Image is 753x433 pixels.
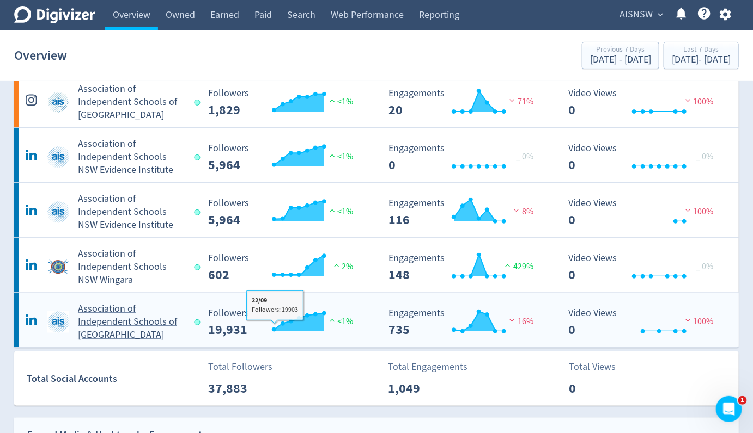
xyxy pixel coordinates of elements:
[203,253,367,282] svg: Followers ---
[683,316,694,324] img: negative-performance.svg
[78,83,184,122] h5: Association of Independent Schools of [GEOGRAPHIC_DATA]
[78,248,184,287] h5: Association of Independent Schools NSW Wingara
[664,42,739,69] button: Last 7 Days[DATE]- [DATE]
[696,261,714,272] span: _ 0%
[563,88,727,117] svg: Video Views 0
[507,96,518,104] img: negative-performance.svg
[563,198,727,227] svg: Video Views 0
[388,379,451,398] p: 1,049
[507,316,518,324] img: negative-performance.svg
[563,253,727,282] svg: Video Views 0
[14,238,739,292] a: Association of Independent Schools NSW Wingara undefinedAssociation of Independent Schools NSW Wi...
[563,308,727,337] svg: Video Views 0
[78,193,184,232] h5: Association of Independent Schools NSW Evidence Institute
[327,151,354,162] span: <1%
[14,183,739,237] a: Association of Independent Schools NSW Evidence Institute undefinedAssociation of Independent Sch...
[47,146,69,168] img: Association of Independent Schools NSW Evidence Institute undefined
[683,96,714,107] span: 100%
[590,46,651,55] div: Previous 7 Days
[616,6,666,23] button: AISNSW
[14,128,739,182] a: Association of Independent Schools NSW Evidence Institute undefinedAssociation of Independent Sch...
[327,206,354,217] span: <1%
[208,379,271,398] p: 37,883
[208,360,272,374] p: Total Followers
[327,96,338,104] img: positive-performance.svg
[327,316,338,324] img: positive-performance.svg
[672,46,731,55] div: Last 7 Days
[388,360,467,374] p: Total Engagements
[683,206,714,217] span: 100%
[516,151,533,162] span: _ 0%
[683,206,694,214] img: negative-performance.svg
[14,73,739,127] a: Association of Independent Schools of NSW undefinedAssociation of Independent Schools of [GEOGRAP...
[194,100,203,106] span: Data last synced: 29 Sep 2025, 10:02am (AEST)
[683,316,714,327] span: 100%
[502,261,513,269] img: positive-performance.svg
[569,360,631,374] p: Total Views
[738,396,747,405] span: 1
[203,308,367,337] svg: Followers ---
[27,371,201,387] div: Total Social Accounts
[47,201,69,223] img: Association of Independent Schools NSW Evidence Institute undefined
[502,261,533,272] span: 429%
[383,308,546,337] svg: Engagements 735
[507,96,533,107] span: 71%
[383,88,546,117] svg: Engagements 20
[14,293,739,347] a: Association of Independent Schools of NSW undefinedAssociation of Independent Schools of [GEOGRAP...
[383,198,546,227] svg: Engagements 116
[47,256,69,278] img: Association of Independent Schools NSW Wingara undefined
[696,151,714,162] span: _ 0%
[327,206,338,214] img: positive-performance.svg
[47,91,69,113] img: Association of Independent Schools of NSW undefined
[569,379,631,398] p: 0
[716,396,742,422] iframe: Intercom live chat
[194,264,203,270] span: Data last synced: 28 Sep 2025, 5:01pm (AEST)
[590,55,651,65] div: [DATE] - [DATE]
[78,302,184,342] h5: Association of Independent Schools of [GEOGRAPHIC_DATA]
[511,206,522,214] img: negative-performance.svg
[14,38,67,73] h1: Overview
[655,10,665,20] span: expand_more
[203,143,367,172] svg: Followers ---
[383,143,546,172] svg: Engagements 0
[582,42,659,69] button: Previous 7 Days[DATE] - [DATE]
[47,311,69,333] img: Association of Independent Schools of NSW undefined
[672,55,731,65] div: [DATE] - [DATE]
[203,88,367,117] svg: Followers ---
[327,96,354,107] span: <1%
[194,319,203,325] span: Data last synced: 28 Sep 2025, 5:01pm (AEST)
[331,261,342,269] img: positive-performance.svg
[507,316,533,327] span: 16%
[683,96,694,104] img: negative-performance.svg
[327,151,338,159] img: positive-performance.svg
[78,138,184,177] h5: Association of Independent Schools NSW Evidence Institute
[327,316,354,327] span: <1%
[331,261,354,272] span: 2%
[194,209,203,215] span: Data last synced: 28 Sep 2025, 5:01pm (AEST)
[620,6,653,23] span: AISNSW
[511,206,533,217] span: 8%
[563,143,727,172] svg: Video Views 0
[383,253,546,282] svg: Engagements 148
[194,154,203,160] span: Data last synced: 28 Sep 2025, 5:01pm (AEST)
[203,198,367,227] svg: Followers ---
